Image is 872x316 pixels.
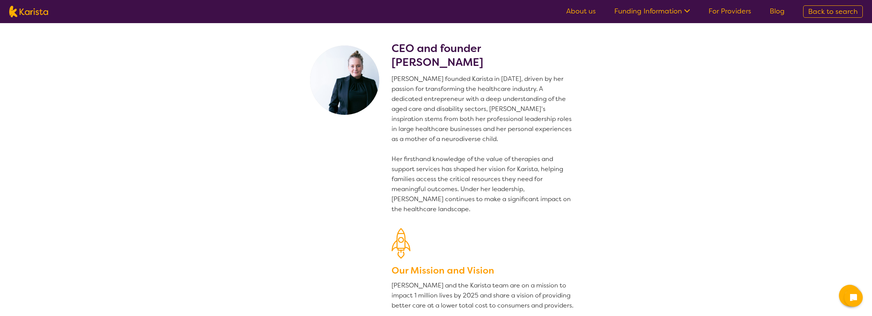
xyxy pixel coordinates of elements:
[392,264,575,277] h3: Our Mission and Vision
[614,7,690,16] a: Funding Information
[9,6,48,17] img: Karista logo
[808,7,858,16] span: Back to search
[392,281,575,311] p: [PERSON_NAME] and the Karista team are on a mission to impact 1 million lives by 2025 and share a...
[839,285,860,306] button: Channel Menu
[566,7,596,16] a: About us
[392,42,575,69] h2: CEO and founder [PERSON_NAME]
[392,74,575,214] p: [PERSON_NAME] founded Karista in [DATE], driven by her passion for transforming the healthcare in...
[709,7,751,16] a: For Providers
[392,228,410,259] img: Our Mission
[803,5,863,18] a: Back to search
[770,7,785,16] a: Blog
